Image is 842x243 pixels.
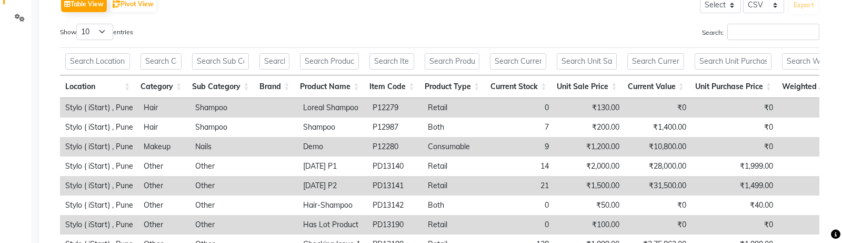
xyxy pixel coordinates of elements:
[135,75,187,98] th: Category: activate to sort column ascending
[60,98,138,118] td: Stylo ( iStart) , Pune
[625,215,691,235] td: ₹0
[190,157,257,176] td: Other
[488,215,554,235] td: 0
[190,137,257,157] td: Nails
[76,24,113,40] select: Showentries
[554,137,625,157] td: ₹1,200.00
[367,176,423,196] td: PD13141
[369,53,414,70] input: Search Item Code
[367,215,423,235] td: PD13190
[625,196,691,215] td: ₹0
[187,75,254,98] th: Sub Category: activate to sort column ascending
[691,98,778,118] td: ₹0
[190,196,257,215] td: Other
[557,53,617,70] input: Search Unit Sale Price
[65,53,130,70] input: Search Location
[488,98,554,118] td: 0
[691,137,778,157] td: ₹0
[488,196,554,215] td: 0
[298,157,367,176] td: [DATE] P1
[490,53,546,70] input: Search Current Stock
[113,1,121,8] img: pivot.png
[192,53,249,70] input: Search Sub Category
[488,118,554,137] td: 7
[298,118,367,137] td: Shampoo
[367,118,423,137] td: P12987
[552,75,622,98] th: Unit Sale Price: activate to sort column ascending
[60,196,138,215] td: Stylo ( iStart) , Pune
[298,98,367,118] td: Loreal Shampoo
[298,196,367,215] td: Hair-Shampoo
[423,215,488,235] td: Retail
[190,176,257,196] td: Other
[300,53,359,70] input: Search Product Name
[702,24,819,40] label: Search:
[488,137,554,157] td: 9
[60,75,135,98] th: Location: activate to sort column ascending
[691,215,778,235] td: ₹0
[364,75,419,98] th: Item Code: activate to sort column ascending
[625,137,691,157] td: ₹10,800.00
[423,98,488,118] td: Retail
[295,75,364,98] th: Product Name: activate to sort column ascending
[625,98,691,118] td: ₹0
[554,118,625,137] td: ₹200.00
[298,137,367,157] td: Demo
[554,196,625,215] td: ₹50.00
[367,137,423,157] td: P12280
[554,157,625,176] td: ₹2,000.00
[138,196,190,215] td: Other
[190,215,257,235] td: Other
[691,118,778,137] td: ₹0
[138,176,190,196] td: Other
[367,157,423,176] td: PD13140
[425,53,479,70] input: Search Product Type
[691,196,778,215] td: ₹40.00
[60,176,138,196] td: Stylo ( iStart) , Pune
[423,118,488,137] td: Both
[141,53,182,70] input: Search Category
[485,75,552,98] th: Current Stock: activate to sort column ascending
[627,53,684,70] input: Search Current Value
[423,196,488,215] td: Both
[554,215,625,235] td: ₹100.00
[60,118,138,137] td: Stylo ( iStart) , Pune
[138,157,190,176] td: Other
[190,118,257,137] td: Shampoo
[138,137,190,157] td: Makeup
[625,118,691,137] td: ₹1,400.00
[298,176,367,196] td: [DATE] P2
[695,53,771,70] input: Search Unit Purchase Price
[60,215,138,235] td: Stylo ( iStart) , Pune
[138,98,190,118] td: Hair
[60,157,138,176] td: Stylo ( iStart) , Pune
[625,157,691,176] td: ₹28,000.00
[727,24,819,40] input: Search:
[691,157,778,176] td: ₹1,999.00
[254,75,295,98] th: Brand: activate to sort column ascending
[367,196,423,215] td: PD13142
[554,176,625,196] td: ₹1,500.00
[554,98,625,118] td: ₹130.00
[423,176,488,196] td: Retail
[689,75,777,98] th: Unit Purchase Price: activate to sort column ascending
[367,98,423,118] td: P12279
[60,137,138,157] td: Stylo ( iStart) , Pune
[298,215,367,235] td: Has Lot Product
[625,176,691,196] td: ₹31,500.00
[622,75,689,98] th: Current Value: activate to sort column ascending
[259,53,289,70] input: Search Brand
[419,75,485,98] th: Product Type: activate to sort column ascending
[138,118,190,137] td: Hair
[138,215,190,235] td: Other
[488,157,554,176] td: 14
[691,176,778,196] td: ₹1,499.00
[423,137,488,157] td: Consumable
[190,98,257,118] td: Shampoo
[488,176,554,196] td: 21
[60,24,133,40] label: Show entries
[423,157,488,176] td: Retail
